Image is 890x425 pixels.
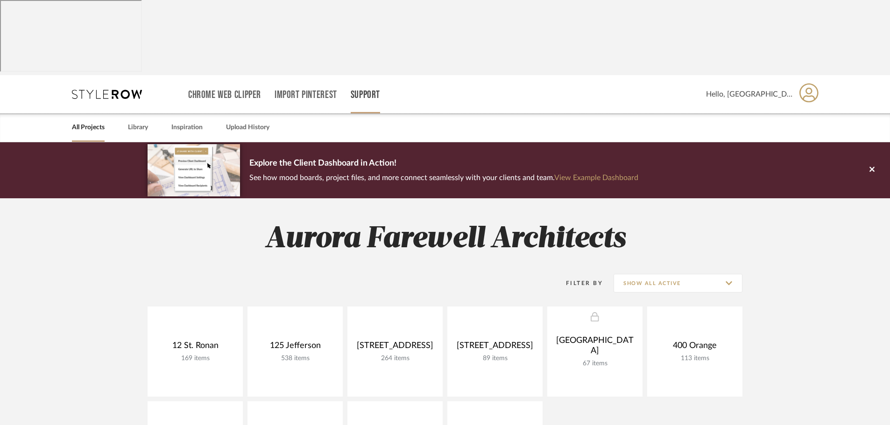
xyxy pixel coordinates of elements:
[555,360,635,368] div: 67 items
[226,121,269,134] a: Upload History
[655,341,735,355] div: 400 Orange
[351,91,380,99] a: Support
[455,355,535,362] div: 89 items
[555,335,635,360] div: [GEOGRAPHIC_DATA]
[128,121,148,134] a: Library
[249,156,638,171] p: Explore the Client Dashboard in Action!
[188,91,261,99] a: Chrome Web Clipper
[148,144,240,196] img: d5d033c5-7b12-40c2-a960-1ecee1989c38.png
[655,355,735,362] div: 113 items
[255,341,335,355] div: 125 Jefferson
[275,91,337,99] a: Import Pinterest
[554,279,603,288] div: Filter By
[355,355,435,362] div: 264 items
[155,341,235,355] div: 12 St. Ronan
[72,121,105,134] a: All Projects
[554,174,638,181] a: View Example Dashboard
[355,341,435,355] div: [STREET_ADDRESS]
[706,89,792,100] span: Hello, [GEOGRAPHIC_DATA]
[255,355,335,362] div: 538 items
[249,171,638,184] p: See how mood boards, project files, and more connect seamlessly with your clients and team.
[109,222,781,257] h2: Aurora Farewell Architects
[155,355,235,362] div: 169 items
[455,341,535,355] div: [STREET_ADDRESS]
[171,121,203,134] a: Inspiration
